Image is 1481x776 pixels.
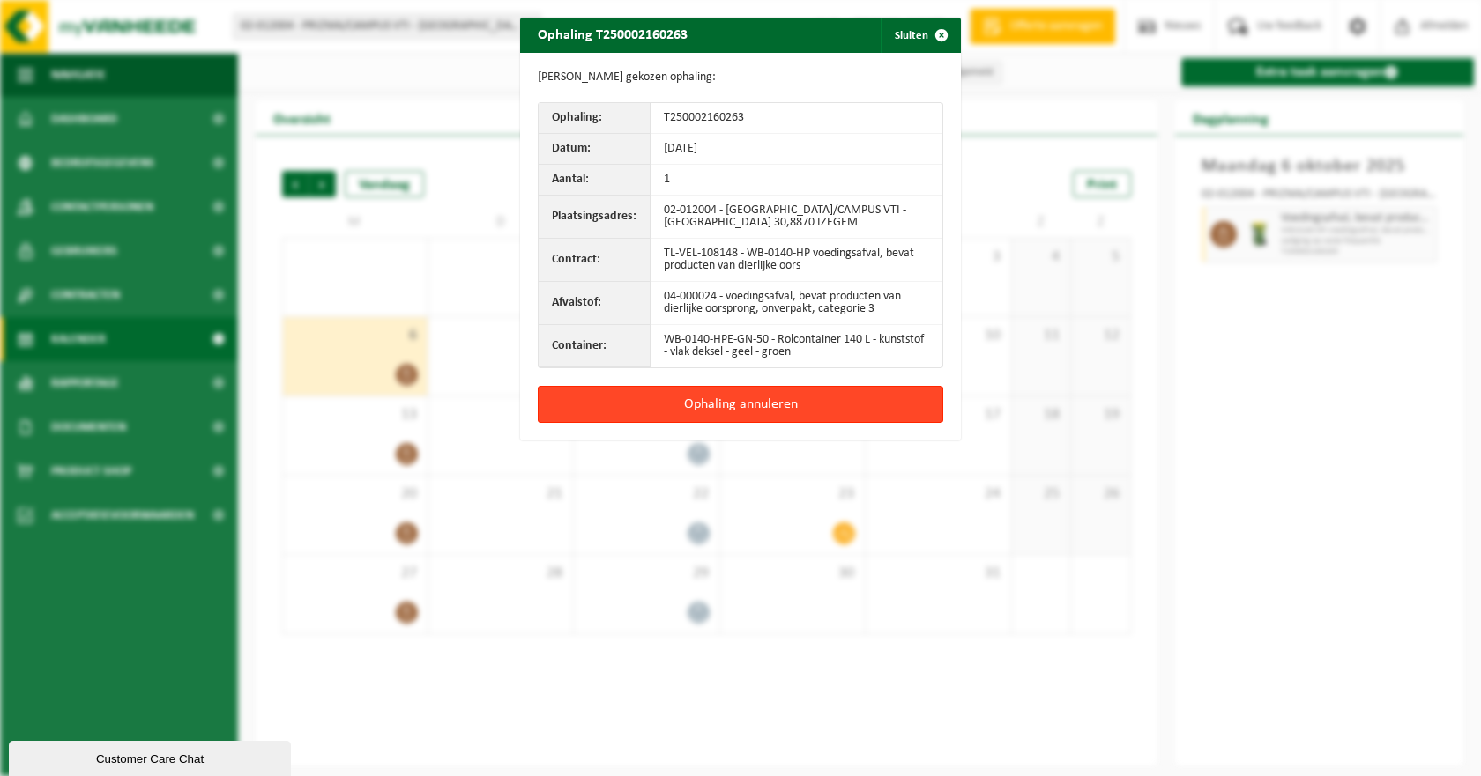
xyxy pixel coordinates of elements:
[539,282,651,325] th: Afvalstof:
[539,103,651,134] th: Ophaling:
[651,134,942,165] td: [DATE]
[651,103,942,134] td: T250002160263
[539,196,651,239] th: Plaatsingsadres:
[651,196,942,239] td: 02-012004 - [GEOGRAPHIC_DATA]/CAMPUS VTI - [GEOGRAPHIC_DATA] 30,8870 IZEGEM
[651,325,942,367] td: WB-0140-HPE-GN-50 - Rolcontainer 140 L - kunststof - vlak deksel - geel - groen
[539,134,651,165] th: Datum:
[651,165,942,196] td: 1
[539,239,651,282] th: Contract:
[539,165,651,196] th: Aantal:
[538,70,943,85] p: [PERSON_NAME] gekozen ophaling:
[520,18,705,51] h2: Ophaling T250002160263
[881,18,959,53] button: Sluiten
[651,282,942,325] td: 04-000024 - voedingsafval, bevat producten van dierlijke oorsprong, onverpakt, categorie 3
[539,325,651,367] th: Container:
[9,737,294,776] iframe: chat widget
[651,239,942,282] td: TL-VEL-108148 - WB-0140-HP voedingsafval, bevat producten van dierlijke oors
[538,386,943,423] button: Ophaling annuleren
